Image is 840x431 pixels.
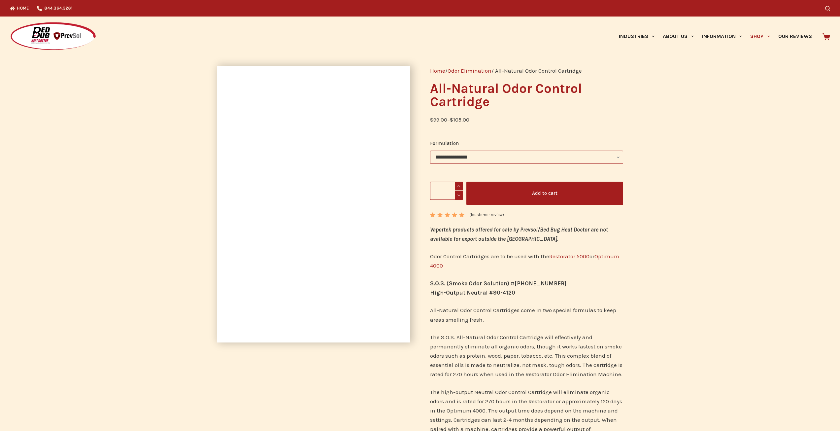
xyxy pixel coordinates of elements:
[10,22,96,51] img: Prevsol/Bed Bug Heat Doctor
[450,116,469,123] bdi: 105.00
[774,17,816,56] a: Our Reviews
[430,116,433,123] span: $
[430,182,463,200] input: Product quantity
[430,139,623,148] label: Formulation
[430,212,435,223] span: 1
[466,182,623,205] button: Add to cart
[471,212,472,217] span: 1
[615,17,816,56] nav: Primary
[448,67,491,74] a: Odor Elimination
[615,17,658,56] a: Industries
[469,212,504,218] a: (1customer review)
[430,116,447,123] bdi: 99.00
[430,280,566,287] strong: S.O.S. (Smoke Odor Solution) #[PHONE_NUMBER]
[430,252,623,270] p: Odor Control Cartridges are to be used with the or
[430,115,623,124] p: –
[746,17,774,56] a: Shop
[658,17,698,56] a: About Us
[430,305,623,324] p: All-Natural Odor Control Cartridges come in two special formulas to keep areas smelling fresh.
[430,289,515,296] strong: High-Output Neutral #90-4120
[430,212,465,217] div: Rated 5.00 out of 5
[430,67,445,74] a: Home
[430,82,623,108] h1: All-Natural Odor Control Cartridge
[825,6,830,11] button: Search
[430,212,465,248] span: Rated out of 5 based on customer rating
[430,333,623,379] p: The S.O.S. All-Natural Odor Control Cartridge will effectively and permanently eliminate all orga...
[450,116,453,123] span: $
[430,226,608,242] strong: Vaportek products offered for sale by Prevsol/Bed Bug Heat Doctor are not available for export ou...
[549,253,589,260] a: Restorator 5000
[698,17,746,56] a: Information
[430,66,623,75] nav: Breadcrumb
